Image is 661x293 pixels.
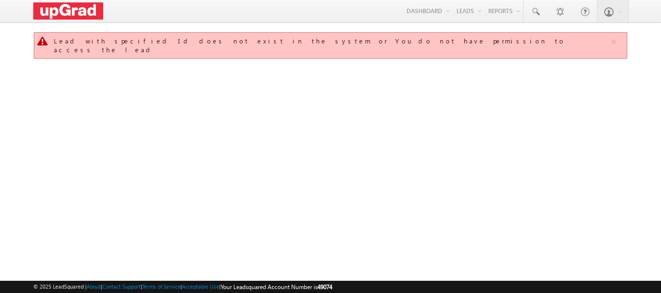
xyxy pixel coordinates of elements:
span: © 2025 LeadSquared | | | | | [33,282,332,292]
div: Lead with specified Id does not exist in the system or You do not have permission to access the lead [54,37,610,54]
a: About [87,283,101,290]
span: Your Leadsquared Account Number is [221,283,332,291]
img: Custom Logo [33,2,104,20]
a: Contact Support [102,283,141,290]
span: 49074 [318,283,332,291]
a: Acceptable Use [182,283,219,290]
a: Terms of Service [142,283,181,290]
